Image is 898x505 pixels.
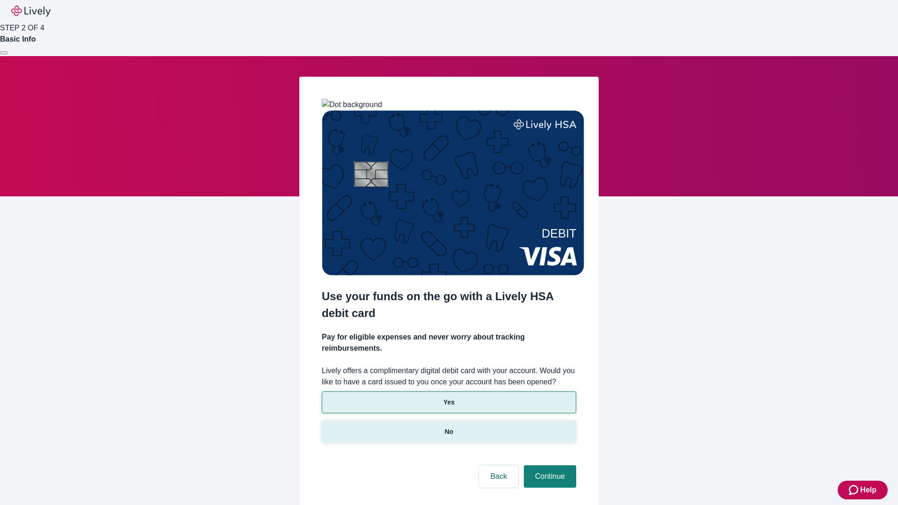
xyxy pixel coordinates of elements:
[860,484,876,496] span: Help
[322,332,576,354] h4: Pay for eligible expenses and never worry about tracking reimbursements.
[11,6,51,17] img: Lively
[849,484,860,496] svg: Zendesk support icon
[322,288,576,322] h2: Use your funds on the go with a Lively HSA debit card
[443,397,455,407] p: Yes
[322,110,584,275] img: Debit card
[524,465,576,488] button: Continue
[322,365,576,388] label: Lively offers a complimentary digital debit card with your account. Would you like to have a card...
[322,391,576,413] button: Yes
[445,427,454,437] p: No
[479,465,518,488] button: Back
[322,99,382,110] img: Dot background
[322,421,576,443] button: No
[838,481,888,499] button: Zendesk support iconHelp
